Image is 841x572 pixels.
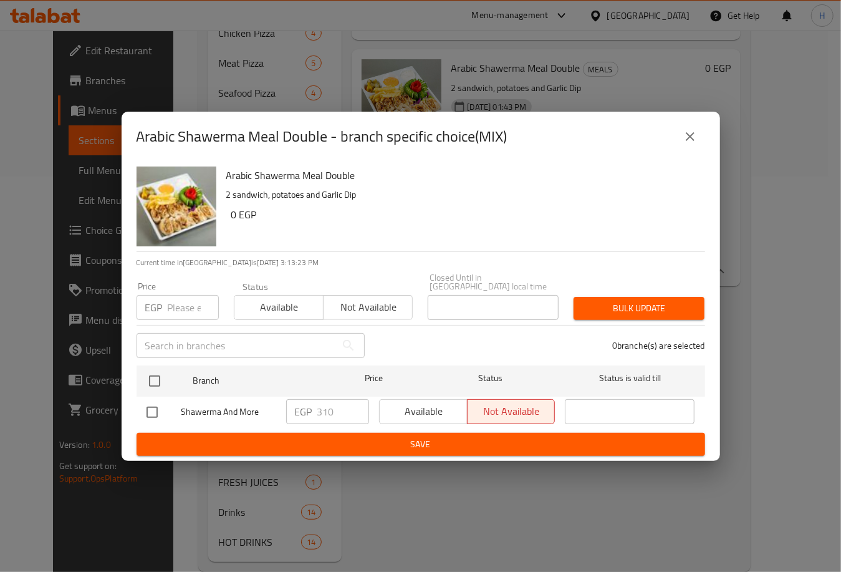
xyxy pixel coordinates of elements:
span: Bulk update [584,301,694,316]
h6: Arabic Shawerma Meal Double [226,167,695,184]
p: 0 branche(s) are selected [612,339,705,352]
span: Not available [329,298,408,316]
span: Status [425,371,555,386]
span: Save [147,437,695,452]
p: EGP [145,300,163,315]
input: Search in branches [137,333,336,358]
h2: Arabic Shawerma Meal Double - branch specific choice(MIX) [137,127,507,147]
span: Shawerma And More [181,404,276,420]
p: EGP [295,404,312,419]
input: Please enter price [317,399,369,424]
button: Available [234,295,324,320]
span: Status is valid till [565,371,694,386]
button: Not available [323,295,413,320]
span: Branch [193,373,322,389]
h6: 0 EGP [231,206,695,223]
img: Arabic Shawerma Meal Double [137,167,216,246]
input: Please enter price [168,295,219,320]
span: Price [332,371,415,386]
button: close [675,122,705,152]
button: Bulk update [574,297,704,320]
button: Save [137,433,705,456]
p: 2 sandwich, potatoes and Garlic Dip [226,187,695,203]
p: Current time in [GEOGRAPHIC_DATA] is [DATE] 3:13:23 PM [137,257,705,268]
span: Available [239,298,319,316]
